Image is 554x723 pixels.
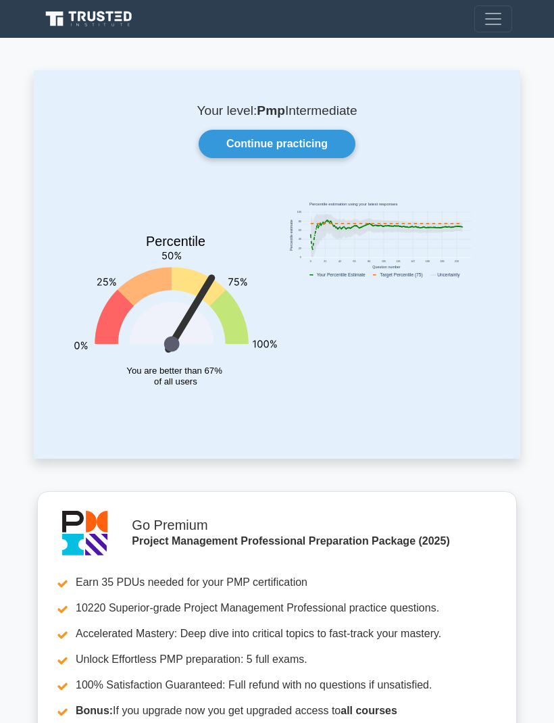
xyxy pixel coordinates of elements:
b: Pmp [257,103,285,118]
text: 100 [297,211,301,214]
text: 80 [299,220,301,223]
text: 63 [353,260,356,263]
text: 60 [299,229,301,232]
text: 147 [411,260,415,263]
text: 210 [455,260,459,263]
tspan: You are better than 67% [126,366,222,376]
text: 40 [299,238,301,241]
text: Percentile [146,234,205,249]
text: 0 [300,256,301,259]
p: Your level: Intermediate [66,103,488,119]
button: Toggle navigation [474,5,512,32]
text: 42 [338,260,341,263]
text: 20 [299,247,301,250]
text: Question number [372,265,401,269]
text: 105 [382,260,386,263]
a: Continue practicing [199,130,355,158]
text: 168 [426,260,430,263]
text: 189 [440,260,444,263]
text: 84 [368,260,370,263]
tspan: of all users [154,376,197,387]
text: Percentile estimate [289,220,293,251]
text: 21 [324,260,326,263]
text: Percentile estimation using your latest responses [309,202,397,206]
text: 126 [397,260,401,263]
text: 0 [310,260,311,263]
